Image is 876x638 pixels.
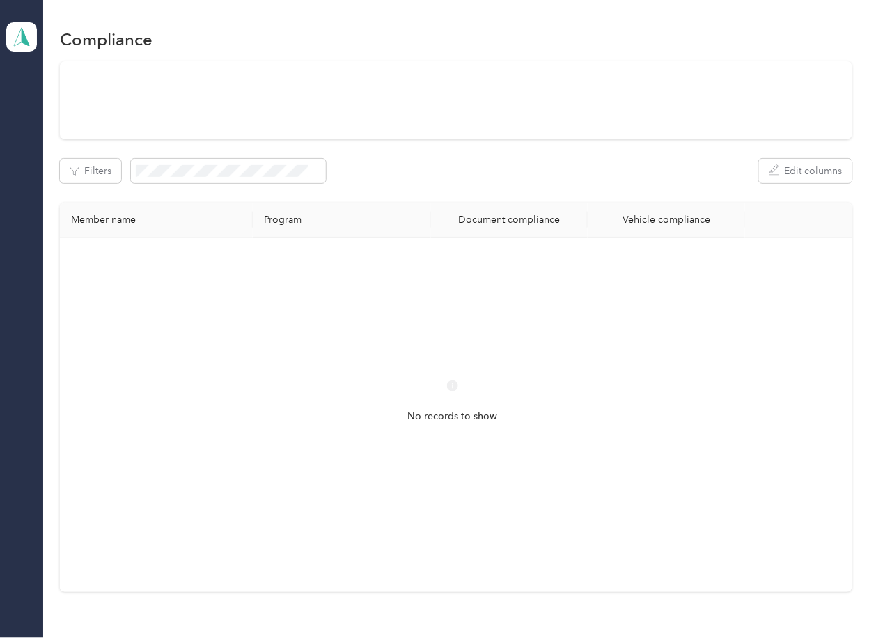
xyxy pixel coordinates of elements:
div: Document compliance [442,214,577,226]
th: Program [253,203,431,238]
th: Member name [60,203,253,238]
span: No records to show [408,409,498,424]
button: Edit columns [759,159,852,183]
iframe: Everlance-gr Chat Button Frame [798,560,876,638]
h1: Compliance [60,32,152,47]
div: Vehicle compliance [599,214,733,226]
button: Filters [60,159,121,183]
